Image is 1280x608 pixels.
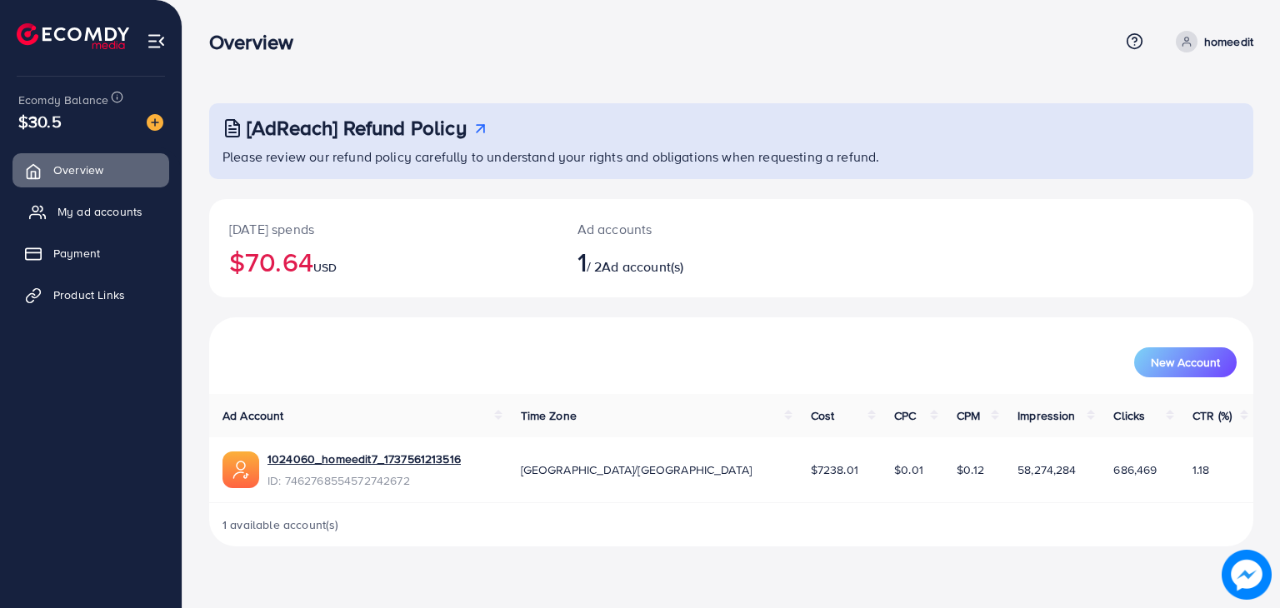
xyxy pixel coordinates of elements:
[209,30,307,54] h3: Overview
[1192,407,1232,424] span: CTR (%)
[222,407,284,424] span: Ad Account
[12,278,169,311] a: Product Links
[229,219,537,239] p: [DATE] spends
[1017,461,1077,478] span: 58,274,284
[602,257,683,276] span: Ad account(s)
[811,407,835,424] span: Cost
[1113,461,1157,478] span: 686,469
[247,116,467,140] h3: [AdReach] Refund Policy
[53,162,103,178] span: Overview
[1134,347,1237,377] button: New Account
[894,461,923,478] span: $0.01
[1151,356,1220,368] span: New Account
[222,451,259,488] img: ic-ads-acc.e4c84228.svg
[12,237,169,270] a: Payment
[1192,461,1210,478] span: 1.18
[811,461,858,478] span: $7238.01
[12,195,169,228] a: My ad accounts
[521,407,577,424] span: Time Zone
[17,23,129,49] img: logo
[222,516,339,533] span: 1 available account(s)
[1204,32,1253,52] p: homeedit
[957,407,980,424] span: CPM
[1222,550,1272,600] img: image
[577,219,798,239] p: Ad accounts
[313,259,337,276] span: USD
[267,472,461,489] span: ID: 7462768554572742672
[577,246,798,277] h2: / 2
[18,92,108,108] span: Ecomdy Balance
[1113,407,1145,424] span: Clicks
[222,147,1243,167] p: Please review our refund policy carefully to understand your rights and obligations when requesti...
[147,114,163,131] img: image
[53,245,100,262] span: Payment
[12,153,169,187] a: Overview
[57,203,142,220] span: My ad accounts
[521,461,752,478] span: [GEOGRAPHIC_DATA]/[GEOGRAPHIC_DATA]
[577,242,587,281] span: 1
[229,246,537,277] h2: $70.64
[18,109,62,133] span: $30.5
[1169,31,1253,52] a: homeedit
[267,451,461,467] a: 1024060_homeedit7_1737561213516
[957,461,984,478] span: $0.12
[894,407,916,424] span: CPC
[147,32,166,51] img: menu
[1017,407,1076,424] span: Impression
[53,287,125,303] span: Product Links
